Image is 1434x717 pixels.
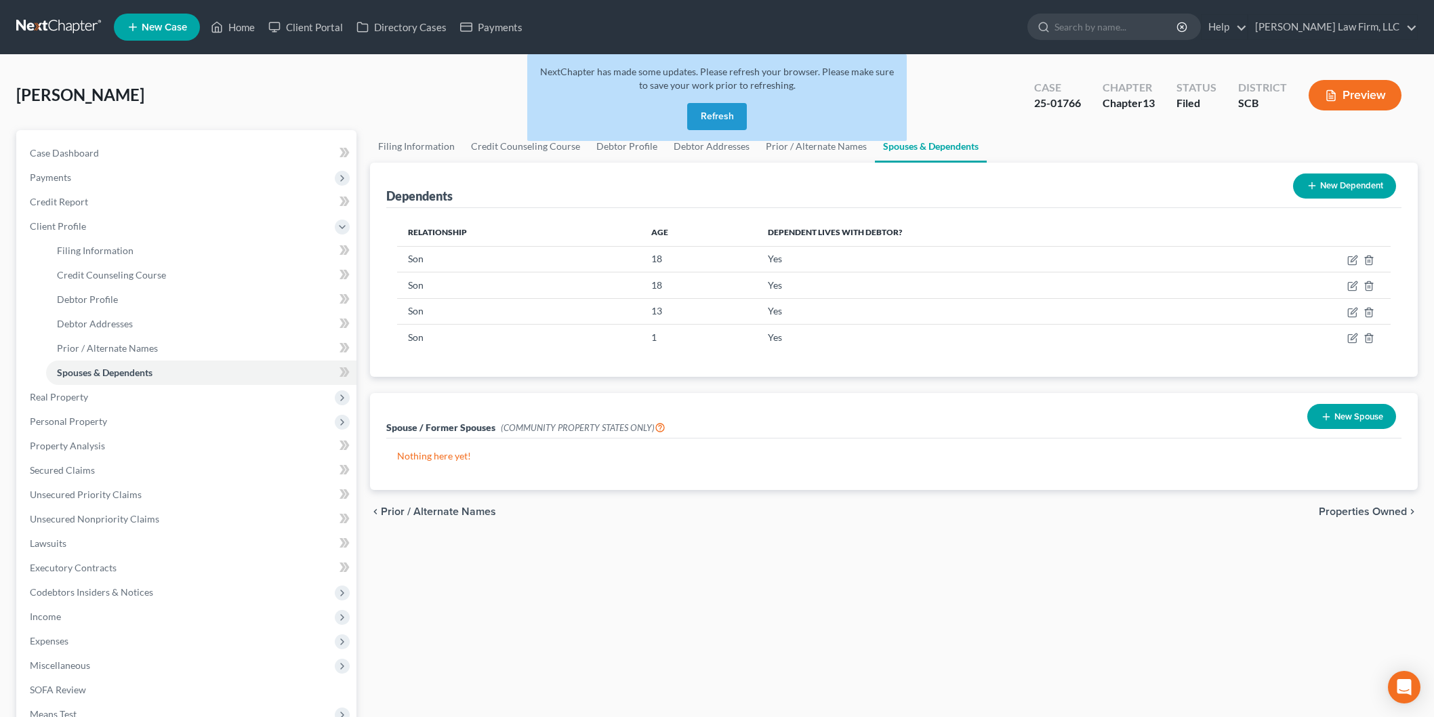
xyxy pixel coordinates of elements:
[1407,506,1418,517] i: chevron_right
[30,659,90,671] span: Miscellaneous
[57,293,118,305] span: Debtor Profile
[757,324,1227,350] td: Yes
[30,635,68,647] span: Expenses
[1202,15,1247,39] a: Help
[57,342,158,354] span: Prior / Alternate Names
[1176,80,1216,96] div: Status
[57,245,134,256] span: Filing Information
[19,556,356,580] a: Executory Contracts
[640,298,757,324] td: 13
[1238,80,1287,96] div: District
[19,458,356,483] a: Secured Claims
[46,312,356,336] a: Debtor Addresses
[30,537,66,549] span: Lawsuits
[30,562,117,573] span: Executory Contracts
[757,272,1227,298] td: Yes
[1248,15,1417,39] a: [PERSON_NAME] Law Firm, LLC
[640,272,757,298] td: 18
[875,130,987,163] a: Spouses & Dependents
[1388,671,1420,703] div: Open Intercom Messenger
[19,678,356,702] a: SOFA Review
[30,440,105,451] span: Property Analysis
[453,15,529,39] a: Payments
[204,15,262,39] a: Home
[30,415,107,427] span: Personal Property
[30,391,88,403] span: Real Property
[640,324,757,350] td: 1
[370,506,496,517] button: chevron_left Prior / Alternate Names
[1319,506,1418,517] button: Properties Owned chevron_right
[262,15,350,39] a: Client Portal
[757,246,1227,272] td: Yes
[30,684,86,695] span: SOFA Review
[46,239,356,263] a: Filing Information
[540,66,894,91] span: NextChapter has made some updates. Please refresh your browser. Please make sure to save your wor...
[30,171,71,183] span: Payments
[397,272,640,298] td: Son
[397,324,640,350] td: Son
[1307,404,1396,429] button: New Spouse
[1319,506,1407,517] span: Properties Owned
[757,298,1227,324] td: Yes
[30,611,61,622] span: Income
[19,531,356,556] a: Lawsuits
[370,506,381,517] i: chevron_left
[1143,96,1155,109] span: 13
[687,103,747,130] button: Refresh
[30,220,86,232] span: Client Profile
[46,336,356,361] a: Prior / Alternate Names
[640,246,757,272] td: 18
[30,196,88,207] span: Credit Report
[397,449,1391,463] p: Nothing here yet!
[1309,80,1401,110] button: Preview
[30,513,159,525] span: Unsecured Nonpriority Claims
[57,367,152,378] span: Spouses & Dependents
[501,422,665,433] span: (COMMUNITY PROPERTY STATES ONLY)
[19,141,356,165] a: Case Dashboard
[757,219,1227,246] th: Dependent lives with debtor?
[397,246,640,272] td: Son
[142,22,187,33] span: New Case
[1238,96,1287,111] div: SCB
[350,15,453,39] a: Directory Cases
[381,506,496,517] span: Prior / Alternate Names
[1034,80,1081,96] div: Case
[386,422,495,433] span: Spouse / Former Spouses
[397,219,640,246] th: Relationship
[1054,14,1179,39] input: Search by name...
[1103,96,1155,111] div: Chapter
[46,361,356,385] a: Spouses & Dependents
[1034,96,1081,111] div: 25-01766
[57,318,133,329] span: Debtor Addresses
[46,263,356,287] a: Credit Counseling Course
[397,298,640,324] td: Son
[30,147,99,159] span: Case Dashboard
[386,188,453,204] div: Dependents
[1293,173,1396,199] button: New Dependent
[30,464,95,476] span: Secured Claims
[370,130,463,163] a: Filing Information
[57,269,166,281] span: Credit Counseling Course
[19,507,356,531] a: Unsecured Nonpriority Claims
[1103,80,1155,96] div: Chapter
[1176,96,1216,111] div: Filed
[16,85,144,104] span: [PERSON_NAME]
[640,219,757,246] th: Age
[19,483,356,507] a: Unsecured Priority Claims
[19,434,356,458] a: Property Analysis
[19,190,356,214] a: Credit Report
[463,130,588,163] a: Credit Counseling Course
[30,489,142,500] span: Unsecured Priority Claims
[30,586,153,598] span: Codebtors Insiders & Notices
[46,287,356,312] a: Debtor Profile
